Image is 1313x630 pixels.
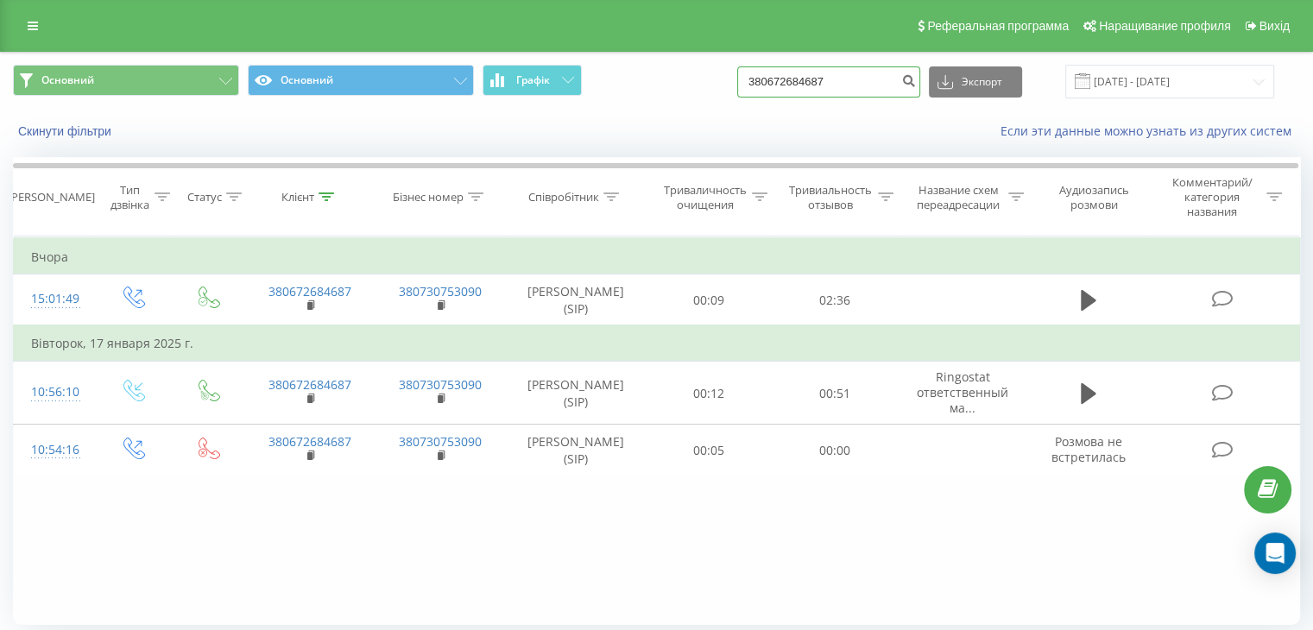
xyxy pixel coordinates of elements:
[187,189,222,205] font: Статус
[1254,532,1296,574] div: Открытый Интерком Мессенджер
[819,292,850,308] font: 02:36
[819,385,850,401] font: 00:51
[1099,19,1230,33] font: Наращивание профиля
[962,74,1002,89] font: Экспорт
[527,376,624,410] font: [PERSON_NAME] (SIP)
[693,292,724,308] font: 00:09
[268,433,351,450] a: 380672684687
[18,124,111,138] font: Скинути фільтри
[1259,19,1290,33] font: Вихід
[110,182,148,212] font: Тип дзвінка
[31,383,79,400] font: 10:56:10
[528,189,599,205] font: Співробітник
[31,249,68,265] font: Вчора
[41,72,94,87] font: Основний
[399,376,482,393] a: 380730753090
[399,433,482,450] a: 380730753090
[31,441,79,457] font: 10:54:16
[1171,174,1252,219] font: Комментарий/категория названия
[737,66,920,98] input: Пошук за номером
[819,442,850,458] font: 00:00
[917,369,1008,416] font: Ringostat ответственный ма...
[927,19,1069,33] font: Реферальная программа
[1001,123,1291,139] font: Если эти данные можно узнать из других систем
[268,376,351,393] a: 380672684687
[248,65,474,96] button: Основний
[13,65,239,96] button: Основний
[31,336,193,352] font: Вівторок, 17 января 2025 г.
[268,283,351,299] a: 380672684687
[663,182,746,212] font: Триваличность очищения
[13,123,120,139] button: Скинути фільтри
[1059,182,1129,212] font: Аудиозапись розмови
[393,189,464,205] font: Бізнес номер
[527,283,624,317] font: [PERSON_NAME] (SIP)
[1051,433,1126,465] font: Розмова не встретилась
[1001,123,1300,139] a: Если эти данные можно узнать из других систем
[917,182,1000,212] font: Название схем переадресации
[693,442,724,458] font: 00:05
[527,433,624,467] font: [PERSON_NAME] (SIP)
[929,66,1022,98] button: Экспорт
[8,189,95,205] font: [PERSON_NAME]
[399,283,482,299] a: 380730753090
[789,182,872,212] font: Тривиальность отзывов
[281,72,333,87] font: Основний
[281,189,314,205] font: Клієнт
[31,290,79,306] font: 15:01:49
[483,65,582,96] button: Графік
[693,385,724,401] font: 00:12
[516,72,550,87] font: Графік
